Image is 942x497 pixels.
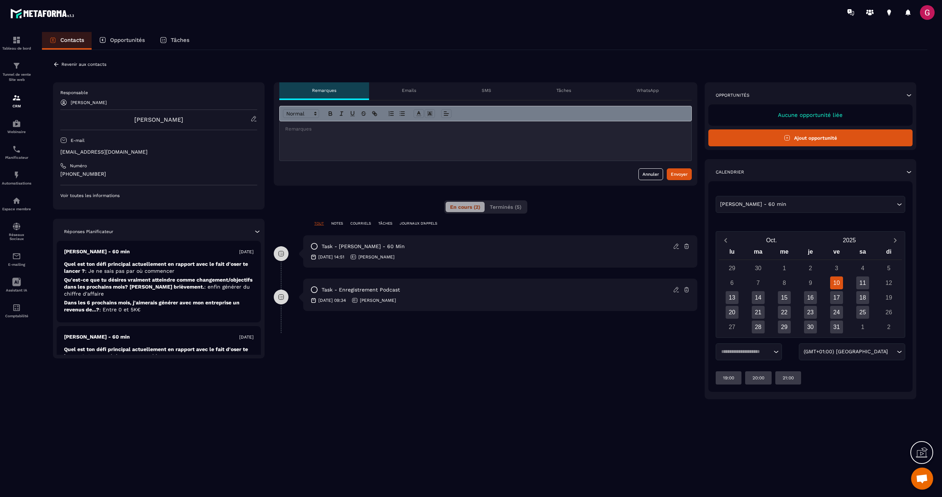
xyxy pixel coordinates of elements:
[378,221,392,226] p: TÂCHES
[2,46,31,50] p: Tableau de bord
[888,235,902,245] button: Next month
[810,234,888,247] button: Open years overlay
[60,149,257,155] p: [EMAIL_ADDRESS][DOMAIN_NAME]
[64,261,254,275] p: Quel est ton défi principal actuellement en rapport avec le fait d'oser te lancer ?
[318,297,346,303] p: [DATE] 09:34
[778,276,791,289] div: 8
[716,343,782,360] div: Search for option
[667,168,692,180] button: Envoyer
[2,88,31,114] a: formationformationCRM
[2,139,31,165] a: schedulerschedulerPlanificateur
[638,168,663,180] button: Annuler
[10,7,77,20] img: logo
[2,233,31,241] p: Réseaux Sociaux
[2,114,31,139] a: automationsautomationsWebinaire
[85,268,174,274] span: : Je ne sais pas par où commencer
[400,221,437,226] p: JOURNAUX D'APPELS
[824,247,850,260] div: ve
[42,32,92,50] a: Contacts
[358,254,394,260] p: [PERSON_NAME]
[2,217,31,246] a: social-networksocial-networkRéseaux Sociaux
[12,303,21,312] img: accountant
[152,32,197,50] a: Tâches
[331,221,343,226] p: NOTES
[637,87,659,93] p: WhatsApp
[2,262,31,267] p: E-mailing
[716,112,905,118] p: Aucune opportunité liée
[12,222,21,231] img: social-network
[12,145,21,154] img: scheduler
[719,262,902,333] div: Calendar days
[726,276,739,289] div: 6
[856,262,869,275] div: 4
[882,276,895,289] div: 12
[856,321,869,333] div: 1
[2,288,31,292] p: Assistant IA
[804,291,817,304] div: 16
[830,306,843,319] div: 24
[671,171,688,178] div: Envoyer
[752,321,765,333] div: 28
[830,262,843,275] div: 3
[12,36,21,44] img: formation
[804,306,817,319] div: 23
[71,137,85,143] p: E-mail
[71,100,107,105] p: [PERSON_NAME]
[450,204,480,210] span: En cours (2)
[804,276,817,289] div: 9
[2,272,31,298] a: Assistant IA
[2,56,31,88] a: formationformationTunnel de vente Site web
[12,196,21,205] img: automations
[2,207,31,211] p: Espace membre
[726,321,739,333] div: 27
[485,202,526,212] button: Terminés (5)
[804,262,817,275] div: 2
[876,247,902,260] div: di
[318,254,344,260] p: [DATE] 14:51
[402,87,416,93] p: Emails
[882,321,895,333] div: 2
[882,291,895,304] div: 19
[239,249,254,255] p: [DATE]
[856,291,869,304] div: 18
[2,181,31,185] p: Automatisations
[490,204,521,210] span: Terminés (5)
[2,155,31,160] p: Planificateur
[752,291,765,304] div: 14
[719,235,733,245] button: Previous month
[61,62,106,67] p: Revenir aux contacts
[733,234,811,247] button: Open months overlay
[752,276,765,289] div: 7
[752,306,765,319] div: 21
[60,90,257,96] p: Responsable
[856,306,869,319] div: 25
[882,262,895,275] div: 5
[726,262,739,275] div: 29
[60,37,84,43] p: Contacts
[799,343,905,360] div: Search for option
[2,30,31,56] a: formationformationTableau de bord
[830,321,843,333] div: 31
[92,32,152,50] a: Opportunités
[726,306,739,319] div: 20
[99,307,141,312] span: : Entre 0 et 5K€
[64,346,254,360] p: Quel est ton défi principal actuellement en rapport avec le fait d'oser te lancer ?
[716,196,905,213] div: Search for option
[64,276,254,297] p: Qu'est-ce que tu désires vraiment atteindre comme changement/objectifs dans les prochains mois? [...
[322,286,400,293] p: task - Enregistrement podcast
[882,306,895,319] div: 26
[719,348,772,355] input: Search for option
[2,130,31,134] p: Webinaire
[778,321,791,333] div: 29
[771,247,797,260] div: me
[726,291,739,304] div: 13
[2,314,31,318] p: Comptabilité
[360,297,396,303] p: [PERSON_NAME]
[804,321,817,333] div: 30
[12,171,21,179] img: automations
[12,61,21,70] img: formation
[239,334,254,340] p: [DATE]
[110,37,145,43] p: Opportunités
[64,299,254,313] p: Dans les 6 prochains mois, j'aimerais générer avec mon entreprise un revenus de...?
[719,247,902,333] div: Calendar wrapper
